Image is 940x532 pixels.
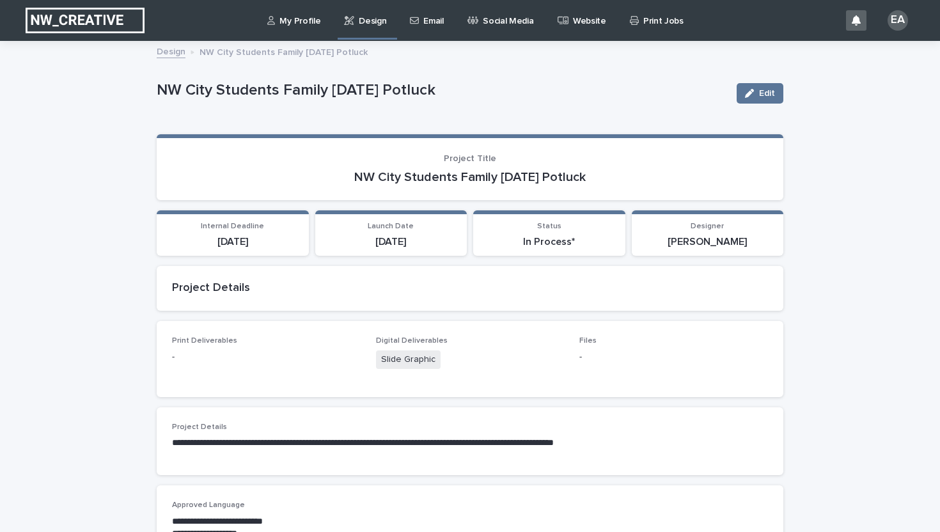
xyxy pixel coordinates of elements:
[537,223,561,230] span: Status
[172,281,768,295] h2: Project Details
[164,236,301,248] p: [DATE]
[172,337,237,345] span: Print Deliverables
[691,223,724,230] span: Designer
[759,89,775,98] span: Edit
[888,10,908,31] div: EA
[26,8,145,33] img: EUIbKjtiSNGbmbK7PdmN
[737,83,783,104] button: Edit
[200,44,368,58] p: NW City Students Family [DATE] Potluck
[172,169,768,185] p: NW City Students Family [DATE] Potluck
[172,501,245,509] span: Approved Language
[157,43,185,58] a: Design
[376,350,441,369] span: Slide Graphic
[368,223,414,230] span: Launch Date
[481,236,618,248] p: In Process*
[639,236,776,248] p: [PERSON_NAME]
[157,81,726,100] p: NW City Students Family [DATE] Potluck
[323,236,460,248] p: [DATE]
[201,223,264,230] span: Internal Deadline
[579,337,597,345] span: Files
[376,337,448,345] span: Digital Deliverables
[444,154,496,163] span: Project Title
[579,350,768,364] p: -
[172,423,227,431] span: Project Details
[172,350,361,364] p: -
